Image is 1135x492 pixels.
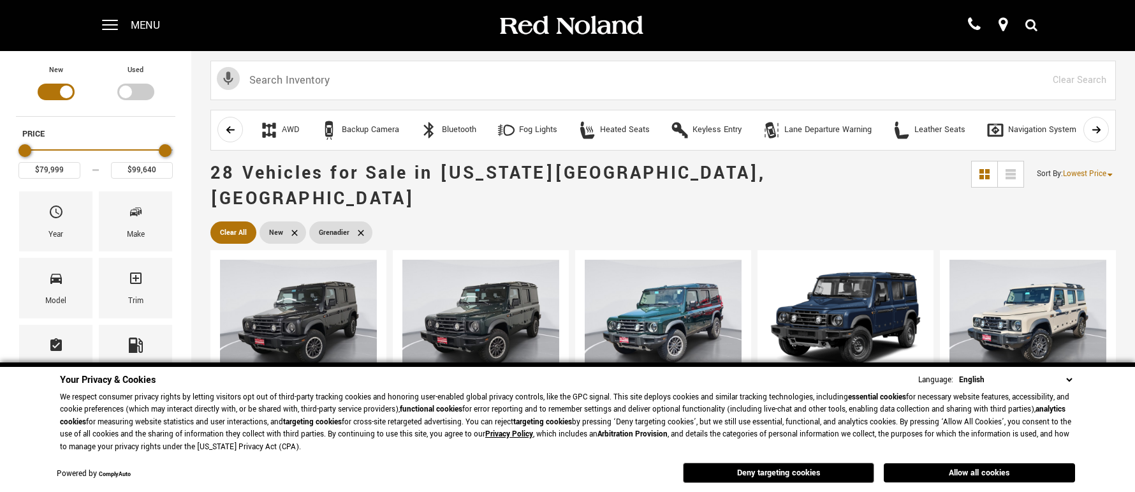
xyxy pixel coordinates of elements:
div: Navigation System [1008,124,1076,136]
div: Fog Lights [497,121,516,140]
div: Heated Seats [600,124,650,136]
div: Bluetooth [442,124,476,136]
button: Backup CameraBackup Camera [312,117,406,144]
button: scroll left [217,117,243,142]
div: AWD [282,124,299,136]
div: MakeMake [99,191,172,251]
p: We respect consumer privacy rights by letting visitors opt out of third-party tracking cookies an... [60,391,1075,454]
div: FeaturesFeatures [19,325,92,385]
button: Allow all cookies [884,463,1075,482]
img: Red Noland Auto Group [497,15,644,37]
strong: targeting cookies [513,417,572,428]
div: Lane Departure Warning [762,121,781,140]
button: scroll right [1083,117,1109,142]
div: TrimTrim [99,258,172,318]
button: Navigation SystemNavigation System [979,117,1083,144]
strong: essential cookies [848,392,906,403]
div: Fog Lights [519,124,557,136]
div: Filter by Vehicle Type [16,64,175,116]
span: Trim [128,267,143,294]
div: Model [45,294,66,308]
span: Clear All [220,225,247,241]
div: ModelModel [19,258,92,318]
button: Leather SeatsLeather Seats [885,117,972,144]
div: Trim [128,294,143,308]
div: Keyless Entry [670,121,689,140]
div: Minimum Price [18,144,31,157]
select: Language Select [956,373,1075,387]
img: 2024 INEOS Grenadier Fieldmaster Edition [402,260,559,378]
span: Your Privacy & Cookies [60,373,156,387]
button: Lane Departure WarningLane Departure Warning [755,117,879,144]
button: Heated SeatsHeated Seats [571,117,657,144]
div: Navigation System [986,121,1005,140]
span: Lowest Price [1063,168,1106,179]
input: Search Inventory [210,61,1116,100]
span: Grenadier [319,225,349,241]
label: Used [128,64,143,77]
div: Price [18,140,173,179]
strong: functional cookies [400,404,462,415]
div: Fueltype [121,361,150,375]
h5: Price [22,128,169,140]
button: Keyless EntryKeyless Entry [663,117,749,144]
strong: targeting cookies [283,417,342,428]
a: Privacy Policy [485,429,533,440]
div: Year [48,228,63,242]
div: Leather Seats [892,121,911,140]
strong: Arbitration Provision [597,429,668,440]
span: Model [48,267,64,294]
div: AWD [260,121,279,140]
span: Sort By : [1037,168,1063,179]
div: Make [127,228,145,242]
button: Deny targeting cookies [683,463,874,483]
img: 2024 INEOS Grenadier Fieldmaster Edition [220,260,377,378]
div: Features [41,361,71,375]
div: Bluetooth [420,121,439,140]
svg: Click to toggle on voice search [217,67,240,90]
div: Powered by [57,470,131,479]
span: 28 Vehicles for Sale in [US_STATE][GEOGRAPHIC_DATA], [GEOGRAPHIC_DATA] [210,161,765,211]
div: Lane Departure Warning [784,124,872,136]
button: BluetoothBluetooth [413,117,483,144]
div: YearYear [19,191,92,251]
button: AWDAWD [253,117,306,144]
img: 2024 INEOS Grenadier Fieldmaster Edition [585,260,742,378]
label: New [49,64,63,77]
span: New [269,225,283,241]
div: Keyless Entry [692,124,742,136]
span: Year [48,201,64,228]
div: FueltypeFueltype [99,325,172,385]
input: Minimum [18,162,80,179]
span: Make [128,201,143,228]
div: Backup Camera [342,124,399,136]
div: Maximum Price [159,144,172,157]
div: Leather Seats [914,124,965,136]
div: Language: [918,376,953,384]
img: 2025 INEOS Grenadier Wagon [949,260,1106,378]
div: Heated Seats [578,121,597,140]
div: Backup Camera [319,121,339,140]
img: 2024 INEOS Grenadier Trialmaster Edition [767,260,924,378]
input: Maximum [111,162,173,179]
span: Features [48,334,64,361]
span: Fueltype [128,334,143,361]
a: ComplyAuto [99,470,131,479]
button: Fog LightsFog Lights [490,117,564,144]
